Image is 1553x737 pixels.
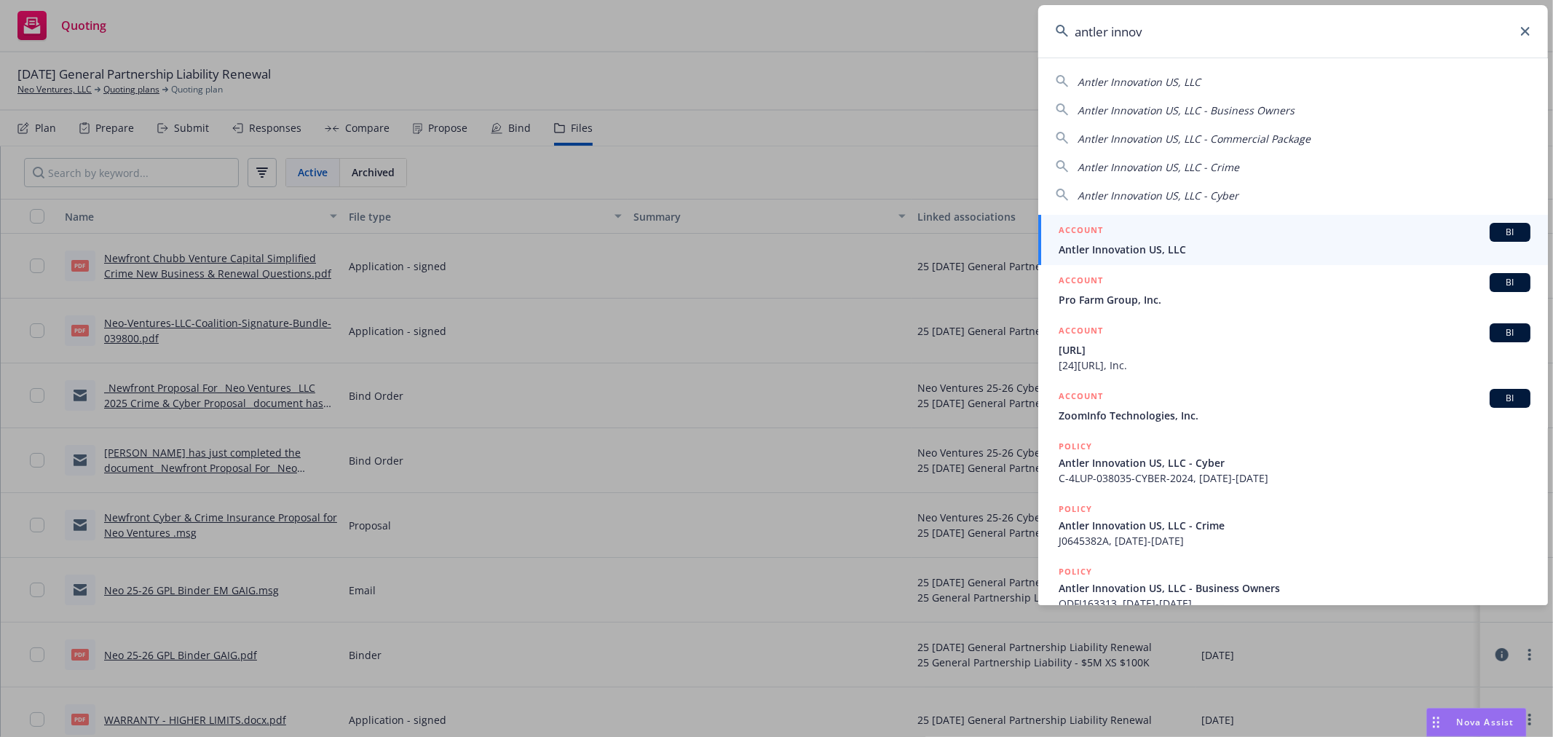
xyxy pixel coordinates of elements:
[1059,533,1530,548] span: J0645382A, [DATE]-[DATE]
[1078,103,1295,117] span: Antler Innovation US, LLC - Business Owners
[1059,323,1103,341] h5: ACCOUNT
[1038,494,1548,556] a: POLICYAntler Innovation US, LLC - CrimeJ0645382A, [DATE]-[DATE]
[1059,389,1103,406] h5: ACCOUNT
[1078,132,1311,146] span: Antler Innovation US, LLC - Commercial Package
[1059,273,1103,291] h5: ACCOUNT
[1078,75,1201,89] span: Antler Innovation US, LLC
[1059,580,1530,596] span: Antler Innovation US, LLC - Business Owners
[1059,223,1103,240] h5: ACCOUNT
[1495,392,1525,405] span: BI
[1059,292,1530,307] span: Pro Farm Group, Inc.
[1038,265,1548,315] a: ACCOUNTBIPro Farm Group, Inc.
[1038,431,1548,494] a: POLICYAntler Innovation US, LLC - CyberC-4LUP-038035-CYBER-2024, [DATE]-[DATE]
[1059,518,1530,533] span: Antler Innovation US, LLC - Crime
[1059,470,1530,486] span: C-4LUP-038035-CYBER-2024, [DATE]-[DATE]
[1038,315,1548,381] a: ACCOUNTBI[URL][24][URL], Inc.
[1059,564,1092,579] h5: POLICY
[1038,215,1548,265] a: ACCOUNTBIAntler Innovation US, LLC
[1038,5,1548,58] input: Search...
[1457,716,1514,728] span: Nova Assist
[1495,226,1525,239] span: BI
[1078,160,1239,174] span: Antler Innovation US, LLC - Crime
[1038,381,1548,431] a: ACCOUNTBIZoomInfo Technologies, Inc.
[1495,276,1525,289] span: BI
[1427,709,1445,736] div: Drag to move
[1059,455,1530,470] span: Antler Innovation US, LLC - Cyber
[1426,708,1527,737] button: Nova Assist
[1038,556,1548,619] a: POLICYAntler Innovation US, LLC - Business OwnersODFJ163313, [DATE]-[DATE]
[1059,439,1092,454] h5: POLICY
[1059,342,1530,358] span: [URL]
[1059,596,1530,611] span: ODFJ163313, [DATE]-[DATE]
[1059,358,1530,373] span: [24][URL], Inc.
[1059,242,1530,257] span: Antler Innovation US, LLC
[1059,408,1530,423] span: ZoomInfo Technologies, Inc.
[1078,189,1238,202] span: Antler Innovation US, LLC - Cyber
[1059,502,1092,516] h5: POLICY
[1495,326,1525,339] span: BI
